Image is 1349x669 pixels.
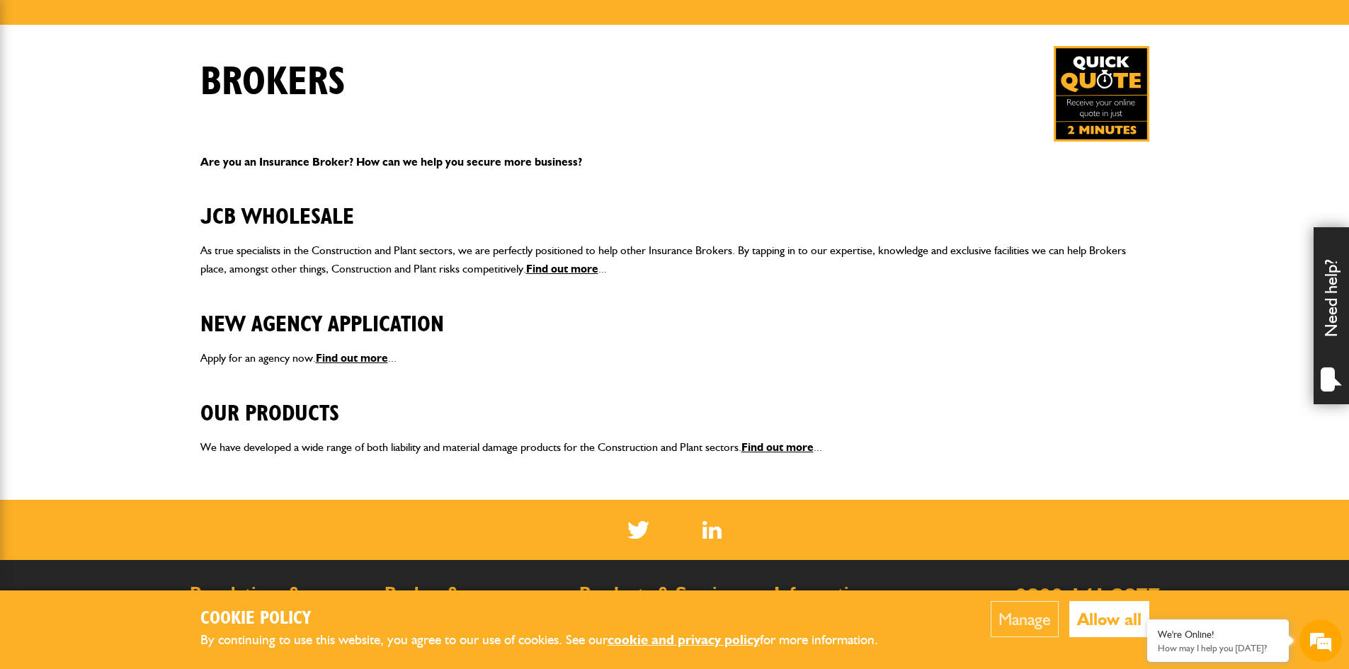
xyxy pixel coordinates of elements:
[385,585,565,621] h2: Broker & Intermediary
[200,438,1149,457] p: We have developed a wide range of both liability and material damage products for the Constructio...
[200,379,1149,427] h2: Our Products
[526,262,598,275] a: Find out more
[1069,601,1149,637] button: Allow all
[627,521,649,539] img: Twitter
[200,59,346,106] h1: Brokers
[1054,46,1149,142] img: Quick Quote
[200,241,1149,278] p: As true specialists in the Construction and Plant sectors, we are perfectly positioned to help ot...
[991,601,1059,637] button: Manage
[200,290,1149,338] h2: New Agency Application
[200,153,1149,171] p: Are you an Insurance Broker? How can we help you secure more business?
[200,349,1149,367] p: Apply for an agency now. ...
[316,351,388,365] a: Find out more
[190,585,370,621] h2: Regulations & Documents
[608,631,760,648] a: cookie and privacy policy
[200,182,1149,230] h2: JCB Wholesale
[1158,629,1278,641] div: We're Online!
[774,585,955,603] h2: Information
[579,585,760,603] h2: Products & Services
[702,521,722,539] img: Linked In
[1015,582,1160,610] a: 0800 141 2877
[200,629,901,651] p: By continuing to use this website, you agree to our use of cookies. See our for more information.
[200,608,901,630] h2: Cookie Policy
[741,440,814,454] a: Find out more
[1158,643,1278,653] p: How may I help you today?
[1314,227,1349,404] div: Need help?
[702,521,722,539] a: LinkedIn
[1054,46,1149,142] a: Get your insurance quote in just 2-minutes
